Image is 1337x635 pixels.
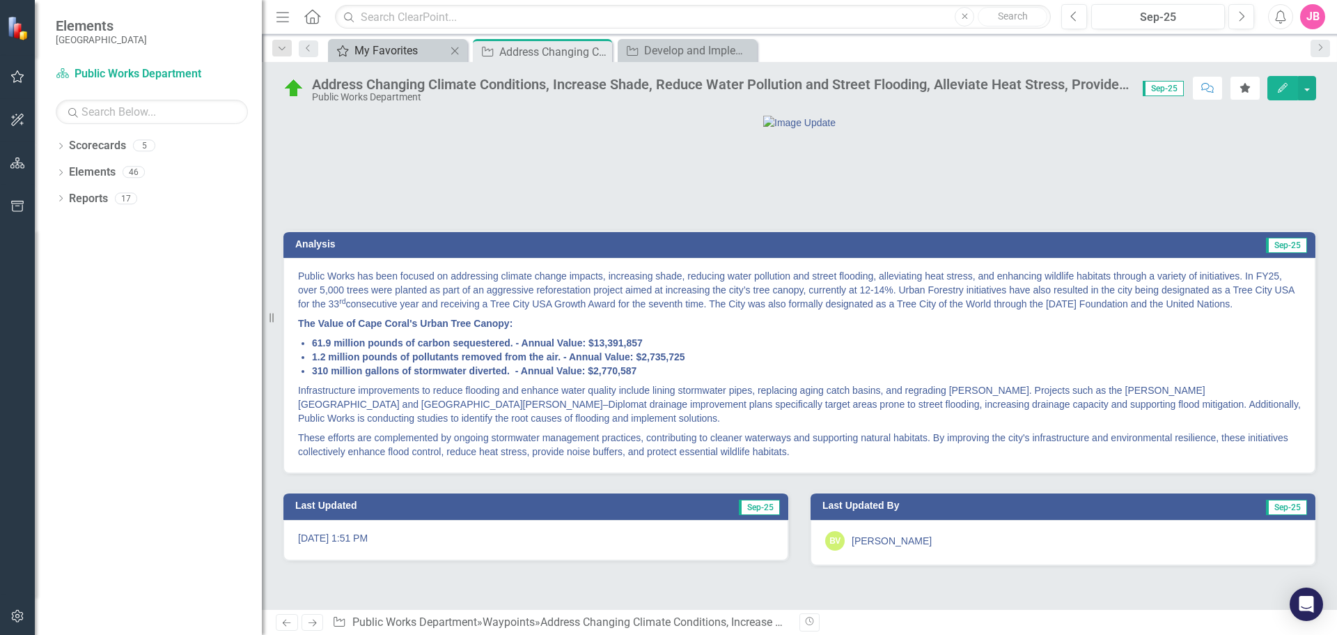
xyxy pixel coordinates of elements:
[312,365,636,376] strong: 310 million gallons of stormwater diverted. - Annual Value: $2,770,587
[56,17,147,34] span: Elements
[763,116,836,130] img: Image Update
[1266,500,1307,515] span: Sep-25
[1266,238,1307,253] span: Sep-25
[998,10,1028,22] span: Search
[298,428,1301,459] p: These efforts are complemented by ongoing stormwater management practices, contributing to cleane...
[352,615,477,629] a: Public Works Department
[621,42,753,59] a: Develop and Implement a Bridge Rehabilitation Master Plan Prioritizing Repairs, Rehabilitation, a...
[312,92,1129,102] div: Public Works Department
[69,191,108,207] a: Reports
[825,531,845,551] div: BV
[298,269,1301,314] p: Public Works has been focused on addressing climate change impacts, increasing shade, reducing wa...
[852,534,932,548] div: [PERSON_NAME]
[1096,9,1220,26] div: Sep-25
[499,43,609,61] div: Address Changing Climate Conditions, Increase Shade, Reduce Water Pollution and Street Flooding, ...
[335,5,1051,29] input: Search ClearPoint...
[822,500,1136,511] h3: Last Updated By
[1290,588,1323,621] div: Open Intercom Messenger
[312,337,643,349] strong: 61.9 million pounds of carbon sequestered. - Annual Value: $13,391,857
[1143,81,1184,96] span: Sep-25
[56,34,147,45] small: [GEOGRAPHIC_DATA]
[283,520,788,560] div: [DATE] 1:51 PM
[69,165,116,181] a: Elements
[133,140,155,152] div: 5
[56,66,230,82] a: Public Works Department
[123,167,145,178] div: 46
[978,7,1047,26] button: Search
[283,77,305,100] img: On Schedule or Complete
[1300,4,1325,29] button: JB
[295,239,788,250] h3: Analysis
[298,318,513,329] strong: The Value of Cape Coral's Urban Tree Canopy:
[1091,4,1225,29] button: Sep-25
[354,42,446,59] div: My Favorites
[298,381,1301,428] p: Infrastructure improvements to reduce flooding and enhance water quality include lining stormwate...
[339,297,345,305] sup: rd
[332,615,789,631] div: » »
[739,500,780,515] span: Sep-25
[56,100,248,124] input: Search Below...
[644,42,753,59] div: Develop and Implement a Bridge Rehabilitation Master Plan Prioritizing Repairs, Rehabilitation, a...
[312,351,685,362] strong: 1.2 million pounds of pollutants removed from the air. - Annual Value: $2,735,725
[7,15,31,40] img: ClearPoint Strategy
[69,138,126,154] a: Scorecards
[312,77,1129,92] div: Address Changing Climate Conditions, Increase Shade, Reduce Water Pollution and Street Flooding, ...
[295,500,584,511] h3: Last Updated
[115,192,137,204] div: 17
[331,42,446,59] a: My Favorites
[483,615,535,629] a: Waypoints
